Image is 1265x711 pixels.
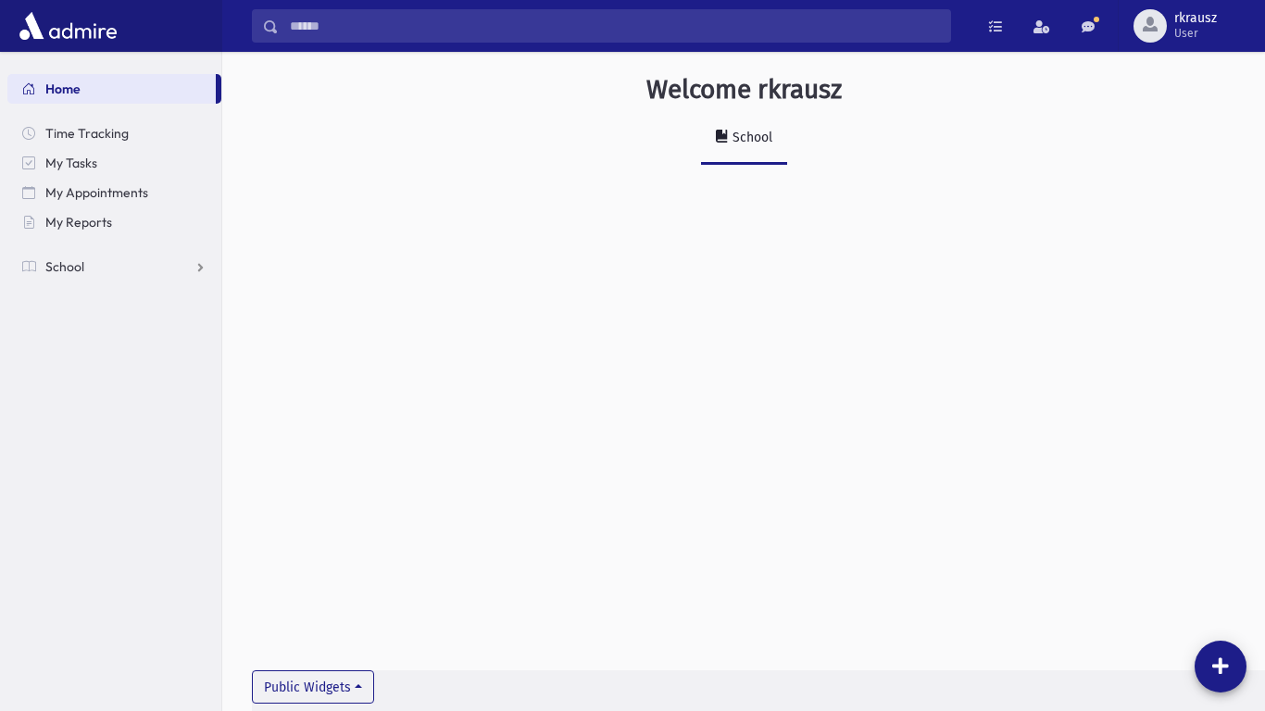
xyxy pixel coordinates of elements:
span: School [45,258,84,275]
a: Time Tracking [7,118,221,148]
button: Public Widgets [252,670,374,704]
a: My Appointments [7,178,221,207]
div: School [729,130,772,145]
span: My Reports [45,214,112,231]
span: My Appointments [45,184,148,201]
span: My Tasks [45,155,97,171]
a: School [7,252,221,281]
a: Home [7,74,216,104]
span: User [1174,26,1217,41]
span: Time Tracking [45,125,129,142]
a: My Reports [7,207,221,237]
h3: Welcome rkrausz [646,74,842,106]
a: My Tasks [7,148,221,178]
span: rkrausz [1174,11,1217,26]
img: AdmirePro [15,7,121,44]
a: School [701,113,787,165]
input: Search [279,9,950,43]
span: Home [45,81,81,97]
